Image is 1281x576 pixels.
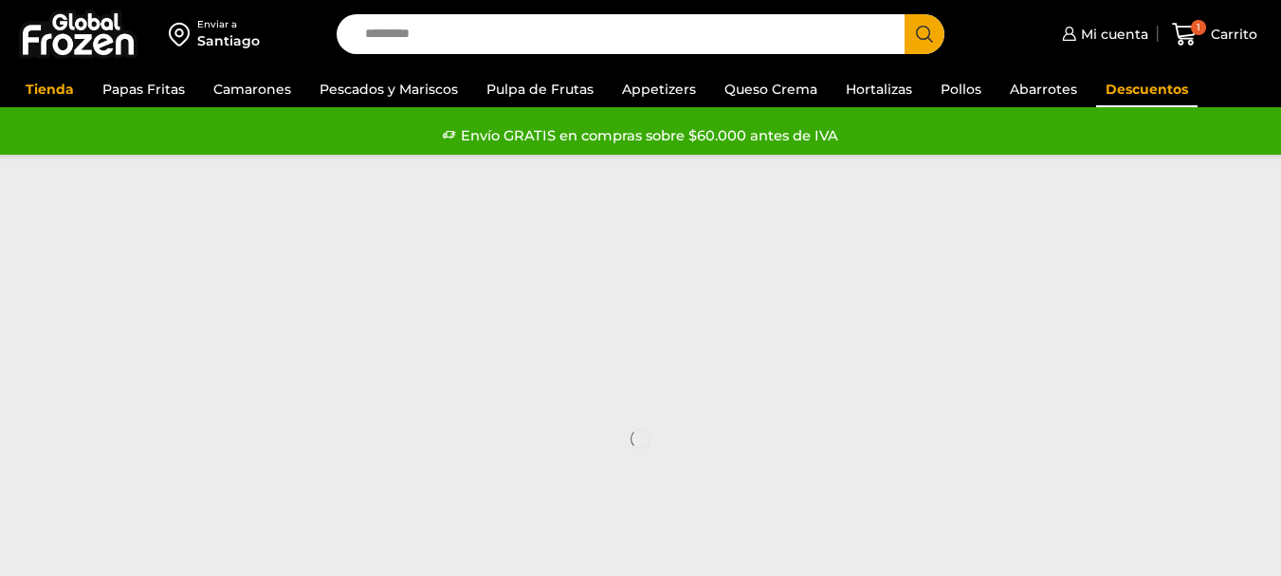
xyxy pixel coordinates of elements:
[931,71,991,107] a: Pollos
[477,71,603,107] a: Pulpa de Frutas
[1191,20,1206,35] span: 1
[1076,25,1148,44] span: Mi cuenta
[1206,25,1257,44] span: Carrito
[197,31,260,50] div: Santiago
[204,71,301,107] a: Camarones
[197,18,260,31] div: Enviar a
[1167,12,1262,57] a: 1 Carrito
[169,18,197,50] img: address-field-icon.svg
[905,14,944,54] button: Search button
[1000,71,1087,107] a: Abarrotes
[93,71,194,107] a: Papas Fritas
[1057,15,1148,53] a: Mi cuenta
[715,71,827,107] a: Queso Crema
[1096,71,1198,107] a: Descuentos
[613,71,705,107] a: Appetizers
[836,71,922,107] a: Hortalizas
[310,71,467,107] a: Pescados y Mariscos
[16,71,83,107] a: Tienda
